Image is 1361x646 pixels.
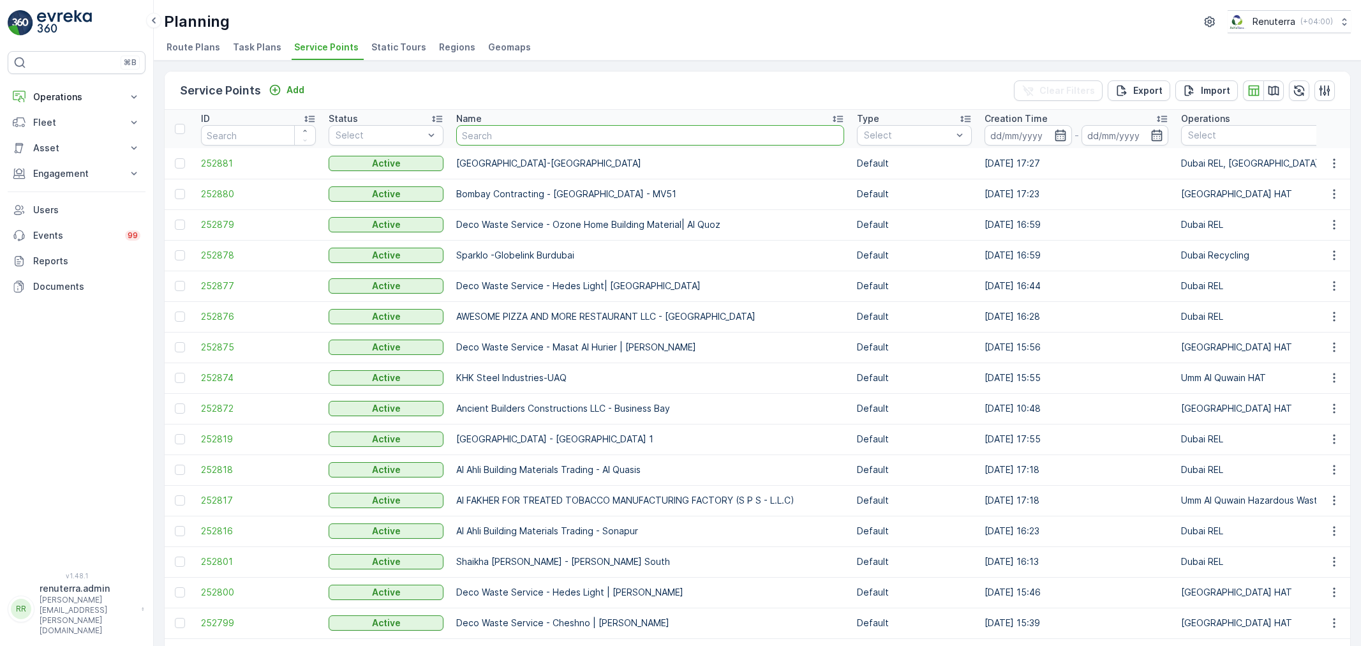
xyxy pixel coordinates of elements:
[851,363,978,393] td: Default
[372,157,401,170] p: Active
[1228,10,1351,33] button: Renuterra(+04:00)
[175,342,185,352] div: Toggle Row Selected
[372,372,401,384] p: Active
[450,577,851,608] td: Deco Waste Service - Hedes Light | [PERSON_NAME]
[372,188,401,200] p: Active
[329,248,443,263] button: Active
[175,618,185,628] div: Toggle Row Selected
[201,525,316,537] a: 252816
[372,617,401,629] p: Active
[175,495,185,506] div: Toggle Row Selected
[985,125,1072,146] input: dd/mm/yyyy
[1175,80,1238,101] button: Import
[167,41,220,54] span: Route Plans
[851,546,978,577] td: Default
[978,424,1175,454] td: [DATE] 17:55
[372,494,401,507] p: Active
[456,112,482,125] p: Name
[124,57,137,68] p: ⌘B
[329,585,443,600] button: Active
[1108,80,1170,101] button: Export
[450,424,851,454] td: [GEOGRAPHIC_DATA] - [GEOGRAPHIC_DATA] 1
[450,485,851,516] td: Al FAKHER FOR TREATED TOBACCO MANUFACTURING FACTORY (S P S - L.L.C)
[1082,125,1169,146] input: dd/mm/yyyy
[372,341,401,354] p: Active
[201,555,316,568] span: 252801
[978,454,1175,485] td: [DATE] 17:18
[851,393,978,424] td: Default
[978,209,1175,240] td: [DATE] 16:59
[201,125,316,146] input: Search
[175,557,185,567] div: Toggle Row Selected
[201,249,316,262] a: 252878
[978,608,1175,638] td: [DATE] 15:39
[329,156,443,171] button: Active
[450,271,851,301] td: Deco Waste Service - Hedes Light| [GEOGRAPHIC_DATA]
[329,432,443,447] button: Active
[851,485,978,516] td: Default
[439,41,475,54] span: Regions
[978,516,1175,546] td: [DATE] 16:23
[8,223,145,248] a: Events99
[1201,84,1230,97] p: Import
[488,41,531,54] span: Geomaps
[201,617,316,629] span: 252799
[175,465,185,475] div: Toggle Row Selected
[201,372,316,384] a: 252874
[201,586,316,599] a: 252800
[851,240,978,271] td: Default
[201,433,316,446] a: 252819
[8,84,145,110] button: Operations
[372,525,401,537] p: Active
[33,142,120,154] p: Asset
[33,280,140,293] p: Documents
[329,112,358,125] p: Status
[851,179,978,209] td: Default
[1014,80,1103,101] button: Clear Filters
[372,402,401,415] p: Active
[329,615,443,631] button: Active
[201,402,316,415] a: 252872
[11,599,31,619] div: RR
[201,310,316,323] a: 252876
[33,204,140,216] p: Users
[336,129,424,142] p: Select
[1300,17,1333,27] p: ( +04:00 )
[851,148,978,179] td: Default
[201,341,316,354] span: 252875
[450,393,851,424] td: Ancient Builders Constructions LLC - Business Bay
[1039,84,1095,97] p: Clear Filters
[233,41,281,54] span: Task Plans
[857,112,879,125] p: Type
[372,555,401,568] p: Active
[8,197,145,223] a: Users
[164,11,230,32] p: Planning
[128,230,138,241] p: 99
[851,608,978,638] td: Default
[33,116,120,129] p: Fleet
[1181,112,1230,125] p: Operations
[329,340,443,355] button: Active
[851,516,978,546] td: Default
[175,312,185,322] div: Toggle Row Selected
[33,255,140,267] p: Reports
[1228,15,1247,29] img: Screenshot_2024-07-26_at_13.33.01.png
[201,280,316,292] span: 252877
[201,494,316,507] a: 252817
[450,608,851,638] td: Deco Waste Service - Cheshno | [PERSON_NAME]
[450,301,851,332] td: AWESOME PIZZA AND MORE RESTAURANT LLC - [GEOGRAPHIC_DATA]
[201,463,316,476] a: 252818
[864,129,952,142] p: Select
[264,82,309,98] button: Add
[8,248,145,274] a: Reports
[372,433,401,446] p: Active
[978,271,1175,301] td: [DATE] 16:44
[978,148,1175,179] td: [DATE] 17:27
[201,188,316,200] a: 252880
[978,179,1175,209] td: [DATE] 17:23
[851,209,978,240] td: Default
